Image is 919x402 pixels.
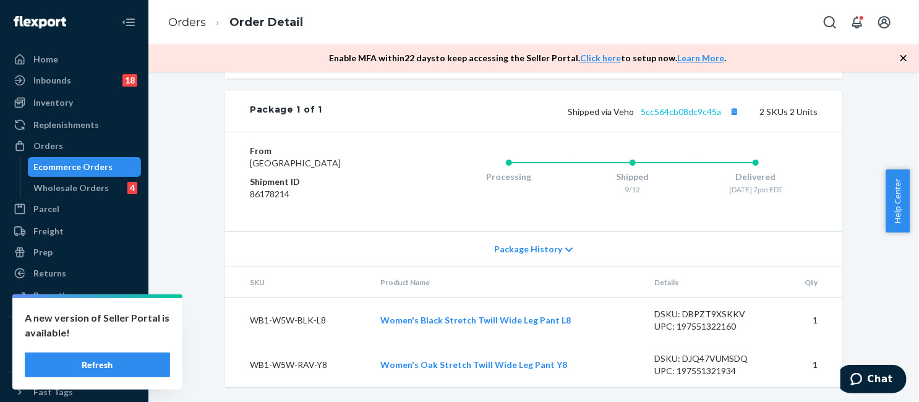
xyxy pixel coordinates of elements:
[250,188,398,200] dd: 86178214
[571,171,695,183] div: Shipped
[654,353,771,365] div: DSKU: DJQ47VUMSDQ
[225,267,371,298] th: SKU
[33,53,58,66] div: Home
[654,308,771,320] div: DSKU: DBPZT9XSKKV
[250,145,398,157] dt: From
[494,243,562,255] span: Package History
[33,74,71,87] div: Inbounds
[7,352,141,367] a: Add Integration
[694,184,818,195] div: [DATE] 7pm EDT
[840,365,907,396] iframe: Opens a widget where you can chat to one of our agents
[7,263,141,283] a: Returns
[780,267,842,298] th: Qty
[28,178,142,198] a: Wholesale Orders4
[25,353,170,377] button: Refresh
[580,53,621,63] a: Click here
[33,96,73,109] div: Inventory
[250,176,398,188] dt: Shipment ID
[872,10,897,35] button: Open account menu
[886,169,910,233] button: Help Center
[7,199,141,219] a: Parcel
[250,103,322,119] div: Package 1 of 1
[780,343,842,387] td: 1
[250,158,341,168] span: [GEOGRAPHIC_DATA]
[14,16,66,28] img: Flexport logo
[447,171,571,183] div: Processing
[329,52,726,64] p: Enable MFA within 22 days to keep accessing the Seller Portal. to setup now. .
[845,10,870,35] button: Open notifications
[322,103,818,119] div: 2 SKUs 2 Units
[33,386,73,398] div: Fast Tags
[7,221,141,241] a: Freight
[7,71,141,90] a: Inbounds18
[7,327,141,347] button: Integrations
[694,171,818,183] div: Delivered
[225,343,371,387] td: WB1-W5W-RAV-Y8
[381,359,568,370] a: Women's Oak Stretch Twill Wide Leg Pant Y8
[158,4,313,41] ol: breadcrumbs
[229,15,303,29] a: Order Detail
[818,10,842,35] button: Open Search Box
[116,10,141,35] button: Close Navigation
[25,310,170,340] p: A new version of Seller Portal is available!
[677,53,724,63] a: Learn More
[7,136,141,156] a: Orders
[127,182,137,194] div: 4
[7,93,141,113] a: Inventory
[7,49,141,69] a: Home
[7,382,141,402] button: Fast Tags
[33,203,59,215] div: Parcel
[381,315,571,325] a: Women's Black Stretch Twill Wide Leg Pant L8
[780,298,842,343] td: 1
[33,119,99,131] div: Replenishments
[654,365,771,377] div: UPC: 197551321934
[34,161,113,173] div: Ecommerce Orders
[654,320,771,333] div: UPC: 197551322160
[122,74,137,87] div: 18
[33,246,53,259] div: Prep
[371,267,645,298] th: Product Name
[33,140,63,152] div: Orders
[726,103,742,119] button: Copy tracking number
[571,184,695,195] div: 9/12
[7,115,141,135] a: Replenishments
[33,225,64,237] div: Freight
[641,106,721,117] a: 5cc564cb08dc9c45a
[33,267,66,280] div: Returns
[644,267,780,298] th: Details
[568,106,742,117] span: Shipped via Veho
[34,182,109,194] div: Wholesale Orders
[33,289,75,302] div: Reporting
[7,286,141,306] a: Reporting
[28,157,142,177] a: Ecommerce Orders
[168,15,206,29] a: Orders
[225,298,371,343] td: WB1-W5W-BLK-L8
[7,242,141,262] a: Prep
